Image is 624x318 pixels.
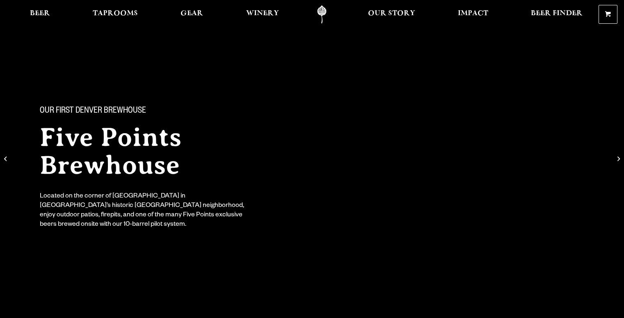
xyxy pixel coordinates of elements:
a: Odell Home [306,5,337,24]
span: Beer Finder [531,10,583,17]
div: Located on the corner of [GEOGRAPHIC_DATA] in [GEOGRAPHIC_DATA]’s historic [GEOGRAPHIC_DATA] neig... [40,192,250,230]
span: Our Story [368,10,415,17]
span: Gear [181,10,203,17]
span: Beer [30,10,50,17]
a: Beer [25,5,55,24]
span: Winery [246,10,279,17]
a: Gear [175,5,208,24]
a: Winery [241,5,284,24]
span: Taprooms [93,10,138,17]
a: Beer Finder [526,5,588,24]
h2: Five Points Brewhouse [40,123,296,179]
a: Our Story [363,5,421,24]
span: Our First Denver Brewhouse [40,106,146,117]
a: Impact [453,5,494,24]
a: Taprooms [87,5,143,24]
span: Impact [458,10,488,17]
